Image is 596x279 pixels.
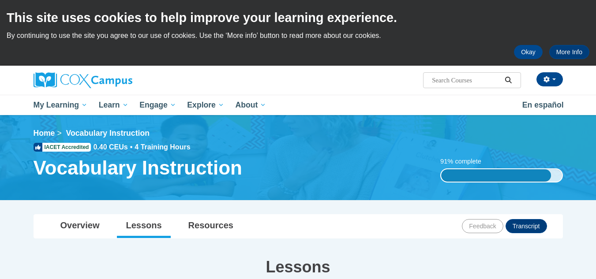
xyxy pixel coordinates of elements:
[139,100,176,110] span: Engage
[34,129,55,138] a: Home
[93,95,134,115] a: Learn
[134,95,181,115] a: Engage
[187,100,224,110] span: Explore
[28,95,93,115] a: My Learning
[536,72,563,86] button: Account Settings
[230,95,272,115] a: About
[180,215,242,238] a: Resources
[34,72,201,88] a: Cox Campus
[7,9,589,26] h2: This site uses cookies to help improve your learning experience.
[34,143,91,152] span: IACET Accredited
[34,156,243,180] span: Vocabulary Instruction
[182,95,230,115] a: Explore
[20,95,576,115] div: Main menu
[236,100,266,110] span: About
[549,45,589,59] a: More Info
[431,75,502,86] input: Search Courses
[130,143,133,151] span: •
[135,143,190,151] span: 4 Training Hours
[522,100,564,109] span: En español
[506,219,547,233] button: Transcript
[93,142,135,152] span: 0.40 CEUs
[514,45,543,59] button: Okay
[462,219,503,233] button: Feedback
[66,129,150,138] span: Vocabulary Instruction
[34,256,563,278] h3: Lessons
[34,72,132,88] img: Cox Campus
[517,96,569,114] a: En español
[52,215,109,238] a: Overview
[440,156,491,166] label: 91% complete
[441,169,551,182] div: 91% complete
[117,215,170,238] a: Lessons
[502,75,515,86] button: Search
[7,31,589,41] p: By continuing to use the site you agree to our use of cookies. Use the ‘More info’ button to read...
[99,100,128,110] span: Learn
[33,100,87,110] span: My Learning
